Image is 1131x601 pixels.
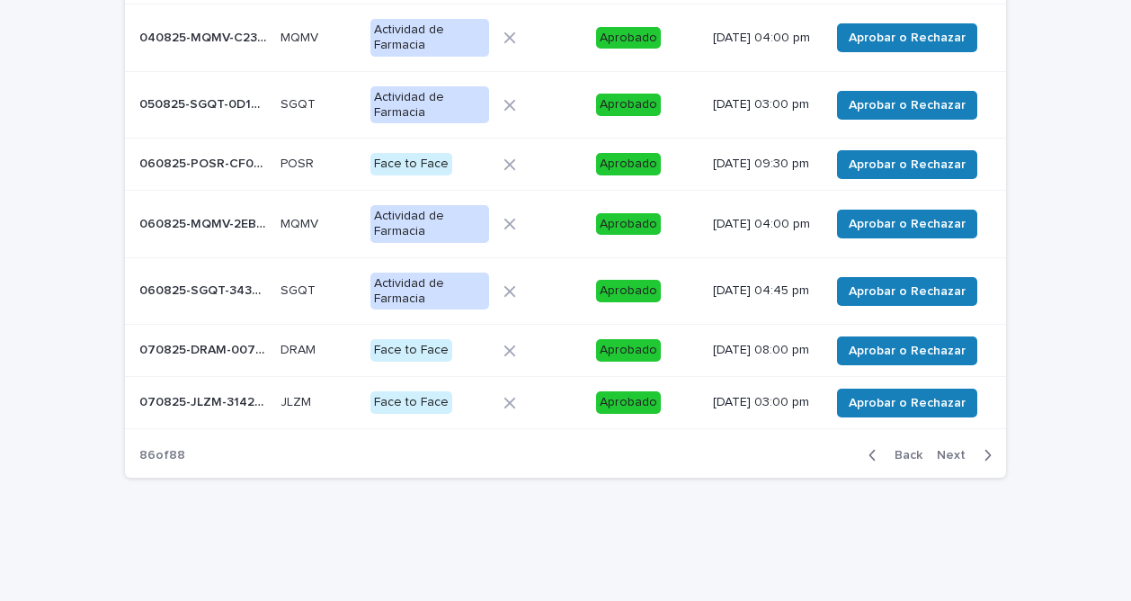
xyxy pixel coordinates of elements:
div: Actividad de Farmacia [370,205,489,243]
span: Aprobar o Rechazar [849,29,966,47]
div: Face to Face [370,391,452,414]
tr: 040825-MQMV-C23174040825-MQMV-C23174 MQMVMQMV Actividad de FarmaciaAprobado[DATE] 04:00 pmAprobar... [125,4,1006,72]
p: 050825-SGQT-0D1A7B [139,94,270,112]
span: Aprobar o Rechazar [849,156,966,174]
span: Next [937,449,976,462]
p: 070825-JLZM-3142AC [139,391,270,410]
span: Aprobar o Rechazar [849,283,966,300]
button: Aprobar o Rechazar [837,91,977,120]
p: 060825-MQMV-2EBE63 [139,213,270,232]
tr: 060825-MQMV-2EBE63060825-MQMV-2EBE63 MQMVMQMV Actividad de FarmaciaAprobado[DATE] 04:00 pmAprobar... [125,191,1006,258]
div: Actividad de Farmacia [370,19,489,57]
span: Aprobar o Rechazar [849,215,966,233]
tr: 070825-JLZM-3142AC070825-JLZM-3142AC JLZMJLZM Face to FaceAprobado[DATE] 03:00 pmAprobar o Rechazar [125,377,1006,429]
p: [DATE] 03:00 pm [713,395,815,410]
p: DRAM [281,339,319,358]
button: Aprobar o Rechazar [837,23,977,52]
button: Aprobar o Rechazar [837,210,977,238]
p: 86 of 88 [125,434,200,478]
p: [DATE] 04:00 pm [713,217,815,232]
span: Aprobar o Rechazar [849,96,966,114]
tr: 060825-POSR-CF0BC9060825-POSR-CF0BC9 POSRPOSR Face to FaceAprobado[DATE] 09:30 pmAprobar o Rechazar [125,139,1006,191]
p: 060825-SGQT-343516 [139,280,270,299]
button: Aprobar o Rechazar [837,277,977,306]
p: [DATE] 04:45 pm [713,283,815,299]
span: Back [884,449,922,462]
tr: 060825-SGQT-343516060825-SGQT-343516 SGQTSGQT Actividad de FarmaciaAprobado[DATE] 04:45 pmAprobar... [125,257,1006,325]
div: Actividad de Farmacia [370,86,489,124]
div: Face to Face [370,339,452,362]
div: Aprobado [596,391,661,414]
p: [DATE] 08:00 pm [713,343,815,358]
button: Aprobar o Rechazar [837,336,977,365]
p: 070825-DRAM-007ADD [139,339,270,358]
p: SGQT [281,280,319,299]
div: Aprobado [596,280,661,302]
p: JLZM [281,391,315,410]
button: Aprobar o Rechazar [837,389,977,417]
button: Back [854,447,930,463]
div: Aprobado [596,213,661,236]
div: Aprobado [596,94,661,116]
div: Aprobado [596,153,661,175]
div: Aprobado [596,339,661,362]
span: Aprobar o Rechazar [849,342,966,360]
p: POSR [281,153,317,172]
tr: 070825-DRAM-007ADD070825-DRAM-007ADD DRAMDRAM Face to FaceAprobado[DATE] 08:00 pmAprobar o Rechazar [125,325,1006,377]
div: Aprobado [596,27,661,49]
p: [DATE] 04:00 pm [713,31,815,46]
p: MQMV [281,27,322,46]
p: SGQT [281,94,319,112]
p: [DATE] 03:00 pm [713,97,815,112]
span: Aprobar o Rechazar [849,394,966,412]
p: 040825-MQMV-C23174 [139,27,270,46]
div: Actividad de Farmacia [370,273,489,310]
button: Aprobar o Rechazar [837,150,977,179]
p: [DATE] 09:30 pm [713,157,815,172]
p: 060825-POSR-CF0BC9 [139,153,270,172]
button: Next [930,447,1006,463]
p: MQMV [281,213,322,232]
div: Face to Face [370,153,452,175]
tr: 050825-SGQT-0D1A7B050825-SGQT-0D1A7B SGQTSGQT Actividad de FarmaciaAprobado[DATE] 03:00 pmAprobar... [125,71,1006,139]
